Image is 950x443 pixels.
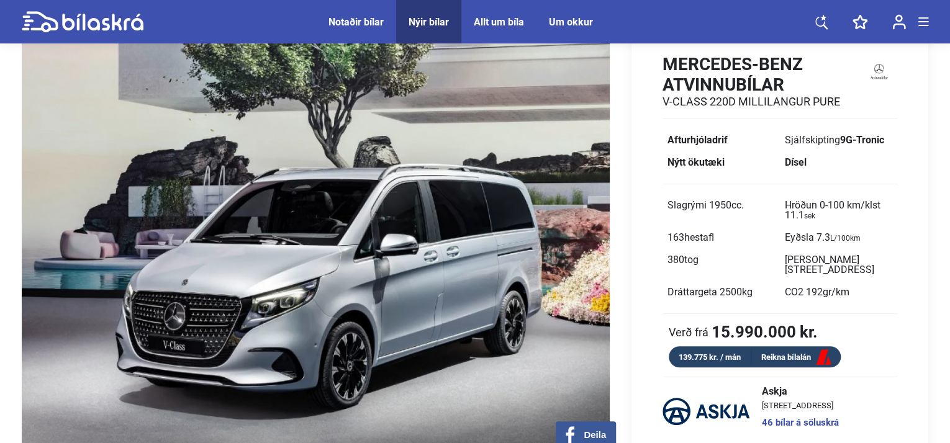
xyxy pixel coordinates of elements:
[785,156,807,168] b: Dísel
[712,324,818,340] b: 15.990.000 kr.
[474,16,524,28] a: Allt um bíla
[785,199,880,221] span: Hröðun 0-100 km/klst 11.1
[669,326,708,338] span: Verð frá
[663,95,861,109] h2: V-Class 220d millilangur Pure
[667,254,699,266] span: 380
[667,286,753,298] span: Dráttargeta 2500
[663,54,861,95] h1: Mercedes-benz atvinnubílar
[669,350,751,364] div: 139.775 kr. / mán
[328,16,384,28] a: Notaðir bílar
[785,254,874,275] span: [PERSON_NAME][STREET_ADDRESS]
[667,156,725,168] b: Nýtt ökutæki
[549,16,593,28] a: Um okkur
[785,231,861,243] span: Eyðsla 7.3
[892,14,906,30] img: user-login.svg
[785,286,849,298] span: CO2 192
[667,199,744,211] span: Slagrými 1950
[667,231,714,243] span: 163
[762,418,839,427] a: 46 bílar á söluskrá
[762,387,839,396] span: Askja
[684,231,714,243] span: hestafl
[785,134,884,146] span: Sjálfskipting
[742,286,753,298] span: kg
[731,199,744,211] span: cc.
[751,350,841,365] a: Reikna bílalán
[584,429,606,441] span: Deila
[409,16,449,28] a: Nýir bílar
[684,254,699,266] span: tog
[804,212,815,220] sub: sek
[840,134,884,146] b: 9G-Tronic
[830,234,861,243] sub: L/100km
[762,401,839,409] span: [STREET_ADDRESS]
[823,286,849,298] span: gr/km
[667,134,728,146] b: Afturhjóladrif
